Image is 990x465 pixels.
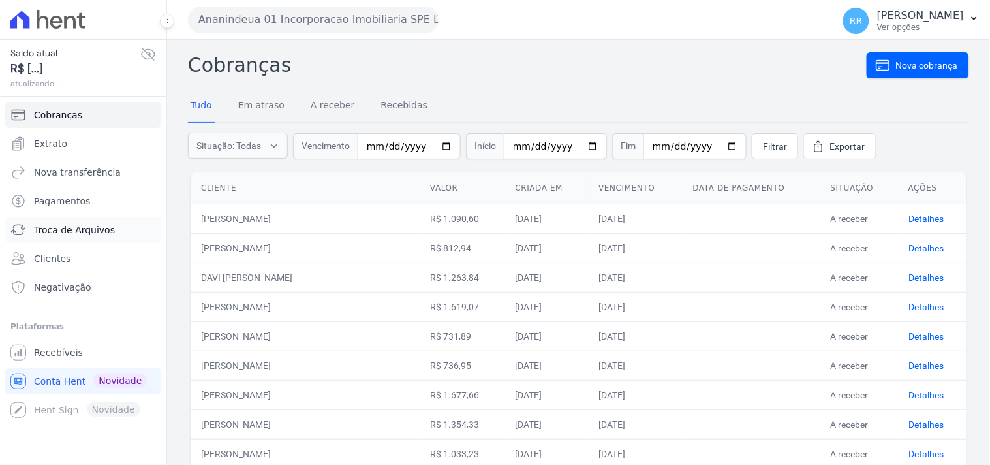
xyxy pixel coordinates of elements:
[420,409,504,439] td: R$ 1.354,33
[820,380,898,409] td: A receber
[505,263,589,292] td: [DATE]
[34,137,67,150] span: Extrato
[5,246,161,272] a: Clientes
[420,292,504,321] td: R$ 1.619,07
[505,409,589,439] td: [DATE]
[420,321,504,351] td: R$ 731,89
[191,172,420,204] th: Cliente
[505,292,589,321] td: [DATE]
[5,368,161,394] a: Conta Hent Novidade
[588,292,682,321] td: [DATE]
[908,243,944,253] a: Detalhes
[10,46,140,60] span: Saldo atual
[908,272,944,283] a: Detalhes
[191,263,420,292] td: DAVI [PERSON_NAME]
[191,351,420,380] td: [PERSON_NAME]
[833,3,990,39] button: RR [PERSON_NAME] Ver opções
[5,340,161,366] a: Recebíveis
[683,172,820,204] th: Data de pagamento
[867,52,969,78] a: Nova cobrança
[898,172,967,204] th: Ações
[191,380,420,409] td: [PERSON_NAME]
[820,409,898,439] td: A receber
[908,302,944,312] a: Detalhes
[896,59,958,72] span: Nova cobrança
[34,195,90,208] span: Pagamentos
[908,419,944,430] a: Detalhes
[34,223,115,236] span: Troca de Arquivos
[850,16,862,25] span: RR
[752,133,798,159] a: Filtrar
[10,60,140,78] span: R$ [...]
[196,139,261,152] span: Situação: Todas
[908,390,944,400] a: Detalhes
[191,321,420,351] td: [PERSON_NAME]
[505,204,589,233] td: [DATE]
[5,274,161,300] a: Negativação
[588,172,682,204] th: Vencimento
[877,22,964,33] p: Ver opções
[763,140,787,153] span: Filtrar
[820,263,898,292] td: A receber
[908,331,944,342] a: Detalhes
[420,380,504,409] td: R$ 1.677,66
[505,380,589,409] td: [DATE]
[588,380,682,409] td: [DATE]
[908,449,944,459] a: Detalhes
[5,188,161,214] a: Pagamentos
[505,233,589,263] td: [DATE]
[588,233,682,263] td: [DATE]
[820,233,898,263] td: A receber
[588,409,682,439] td: [DATE]
[420,351,504,380] td: R$ 736,95
[820,292,898,321] td: A receber
[820,321,898,351] td: A receber
[10,78,140,89] span: atualizando...
[191,204,420,233] td: [PERSON_NAME]
[308,89,358,123] a: A receber
[188,89,215,123] a: Tudo
[34,281,91,294] span: Negativação
[191,292,420,321] td: [PERSON_NAME]
[191,233,420,263] td: [PERSON_NAME]
[5,159,161,185] a: Nova transferência
[420,172,504,204] th: Valor
[820,204,898,233] td: A receber
[188,50,867,80] h2: Cobranças
[34,346,83,359] span: Recebíveis
[505,321,589,351] td: [DATE]
[5,131,161,157] a: Extrato
[191,409,420,439] td: [PERSON_NAME]
[420,263,504,292] td: R$ 1.263,84
[34,166,121,179] span: Nova transferência
[830,140,865,153] span: Exportar
[34,375,85,388] span: Conta Hent
[188,7,439,33] button: Ananindeua 01 Incorporacao Imobiliaria SPE LTDA
[820,172,898,204] th: Situação
[34,252,70,265] span: Clientes
[803,133,876,159] a: Exportar
[188,133,288,159] button: Situação: Todas
[236,89,287,123] a: Em atraso
[612,133,643,159] span: Fim
[466,133,504,159] span: Início
[908,214,944,224] a: Detalhes
[588,351,682,380] td: [DATE]
[588,321,682,351] td: [DATE]
[820,351,898,380] td: A receber
[5,217,161,243] a: Troca de Arquivos
[420,233,504,263] td: R$ 812,94
[588,263,682,292] td: [DATE]
[877,9,964,22] p: [PERSON_NAME]
[34,108,82,121] span: Cobranças
[588,204,682,233] td: [DATE]
[379,89,431,123] a: Recebidas
[293,133,358,159] span: Vencimento
[505,351,589,380] td: [DATE]
[93,374,147,388] span: Novidade
[420,204,504,233] td: R$ 1.090,60
[505,172,589,204] th: Criada em
[908,361,944,371] a: Detalhes
[5,102,161,128] a: Cobranças
[10,319,156,334] div: Plataformas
